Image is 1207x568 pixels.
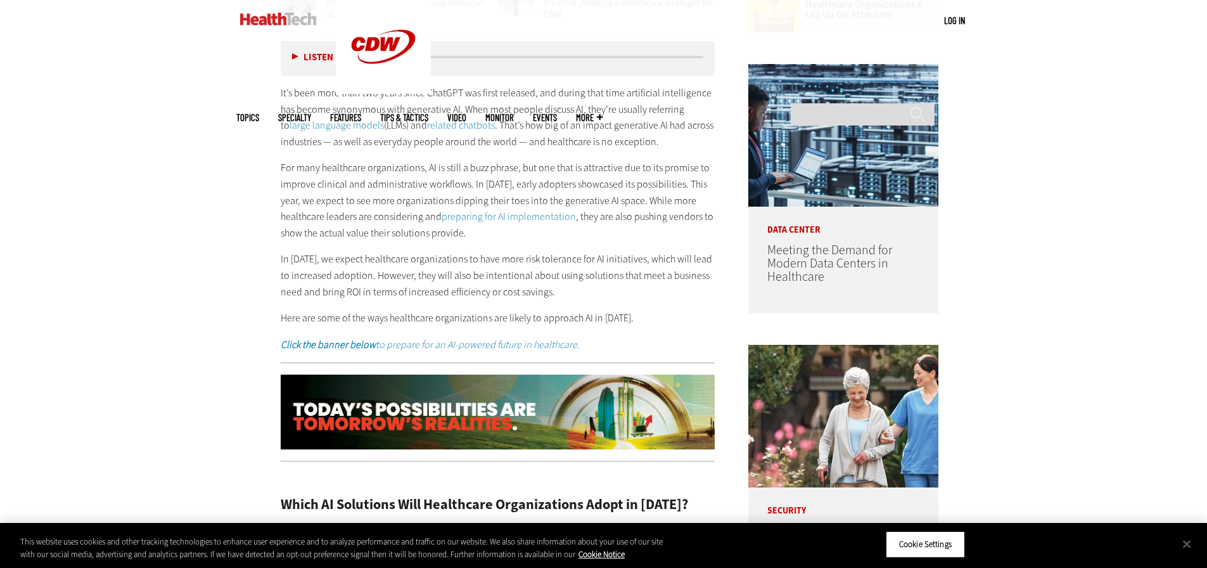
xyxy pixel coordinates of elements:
[748,207,938,235] p: Data Center
[447,113,466,122] a: Video
[281,251,715,300] p: In [DATE], we expect healthcare organizations to have more risk tolerance for AI initiatives, whi...
[748,487,938,515] p: Security
[380,113,428,122] a: Tips & Tactics
[442,210,576,223] a: preparing for AI implementation
[886,531,965,558] button: Cookie Settings
[944,15,965,26] a: Log in
[236,113,259,122] span: Topics
[330,113,361,122] a: Features
[533,113,557,122] a: Events
[767,522,897,553] a: Securing the Connected Ecosystem of Senior Care
[278,113,311,122] span: Specialty
[20,536,664,560] div: This website uses cookies and other tracking technologies to enhance user experience and to analy...
[281,160,715,241] p: For many healthcare organizations, AI is still a buzz phrase, but one that is attractive due to i...
[281,338,580,351] a: Click the banner belowto prepare for an AI-powered future in healthcare.
[336,84,431,97] a: CDW
[281,375,715,449] img: xs_infrasturcturemod_animated_q324_learn_desktop
[281,338,376,351] strong: Click the banner below
[578,549,625,560] a: More information about your privacy
[748,345,938,487] img: nurse walks with senior woman through a garden
[767,242,892,285] a: Meeting the Demand for Modern Data Centers in Healthcare
[281,498,715,512] h2: Which AI Solutions Will Healthcare Organizations Adopt in [DATE]?
[281,338,580,351] em: to prepare for an AI-powered future in healthcare.
[748,64,938,207] img: engineer with laptop overlooking data center
[1173,530,1201,558] button: Close
[944,14,965,27] div: User menu
[240,13,317,25] img: Home
[281,310,715,326] p: Here are some of the ways healthcare organizations are likely to approach AI in [DATE].
[576,113,603,122] span: More
[485,113,514,122] a: MonITor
